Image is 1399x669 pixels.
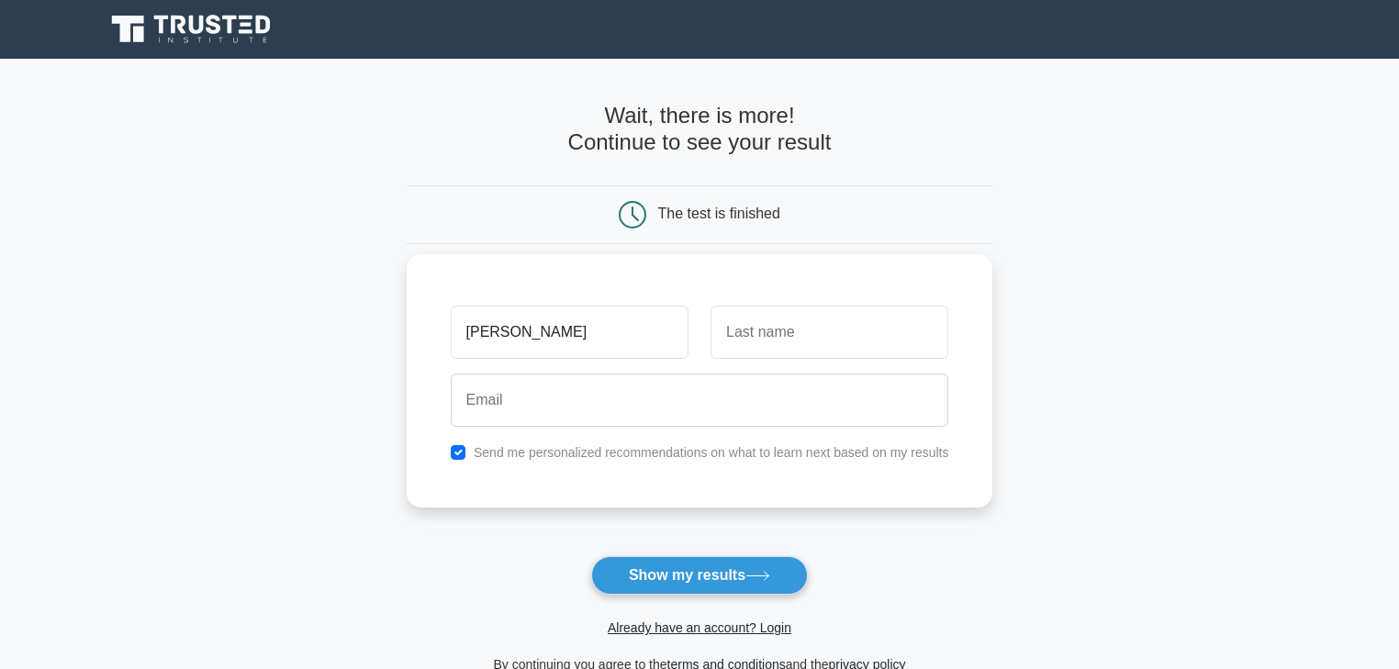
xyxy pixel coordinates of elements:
[474,445,949,460] label: Send me personalized recommendations on what to learn next based on my results
[711,306,948,359] input: Last name
[451,306,688,359] input: First name
[451,374,949,427] input: Email
[407,103,993,156] h4: Wait, there is more! Continue to see your result
[658,206,780,221] div: The test is finished
[608,620,791,635] a: Already have an account? Login
[591,556,808,595] button: Show my results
